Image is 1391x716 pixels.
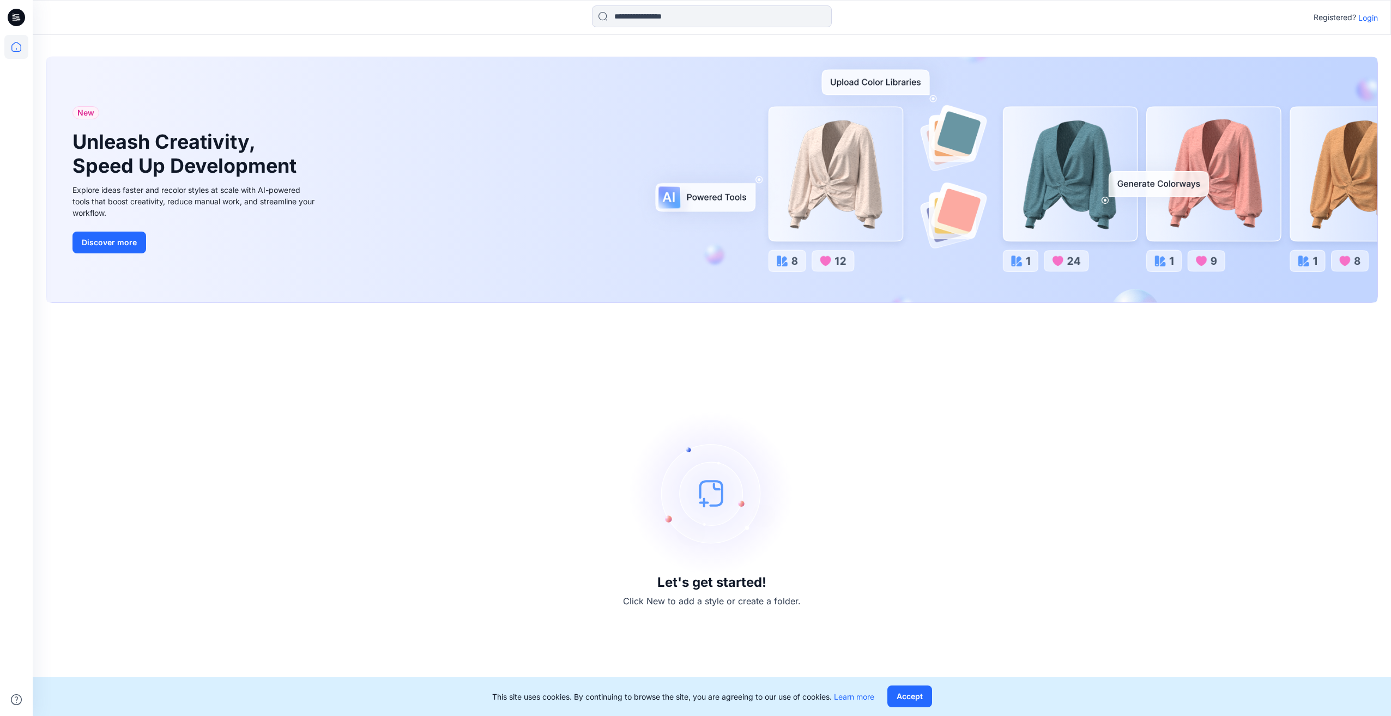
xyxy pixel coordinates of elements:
[72,130,301,177] h1: Unleash Creativity, Speed Up Development
[72,232,146,253] button: Discover more
[492,691,874,702] p: This site uses cookies. By continuing to browse the site, you are agreeing to our use of cookies.
[834,692,874,701] a: Learn more
[1358,12,1378,23] p: Login
[630,411,794,575] img: empty-state-image.svg
[1314,11,1356,24] p: Registered?
[77,106,94,119] span: New
[72,184,318,219] div: Explore ideas faster and recolor styles at scale with AI-powered tools that boost creativity, red...
[72,232,318,253] a: Discover more
[623,594,801,608] p: Click New to add a style or create a folder.
[887,685,932,707] button: Accept
[657,575,766,590] h3: Let's get started!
